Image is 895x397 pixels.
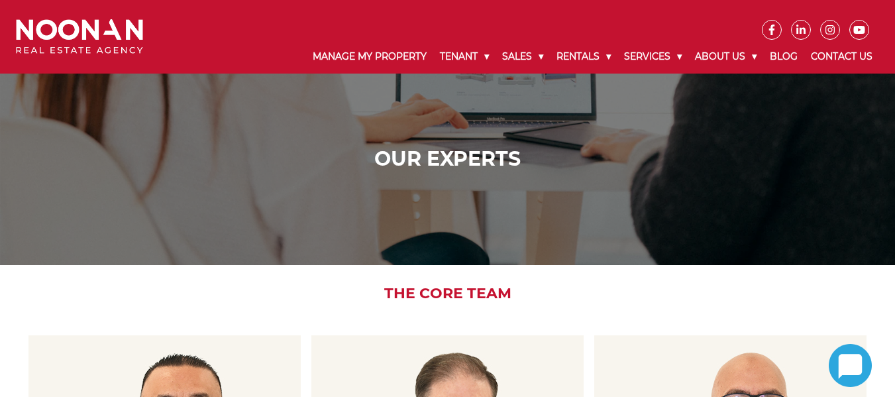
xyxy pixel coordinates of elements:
[763,40,804,74] a: Blog
[496,40,550,74] a: Sales
[617,40,688,74] a: Services
[433,40,496,74] a: Tenant
[804,40,879,74] a: Contact Us
[16,19,143,54] img: Noonan Real Estate Agency
[550,40,617,74] a: Rentals
[688,40,763,74] a: About Us
[19,147,876,171] h1: Our Experts
[19,285,876,302] h2: The Core Team
[306,40,433,74] a: Manage My Property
